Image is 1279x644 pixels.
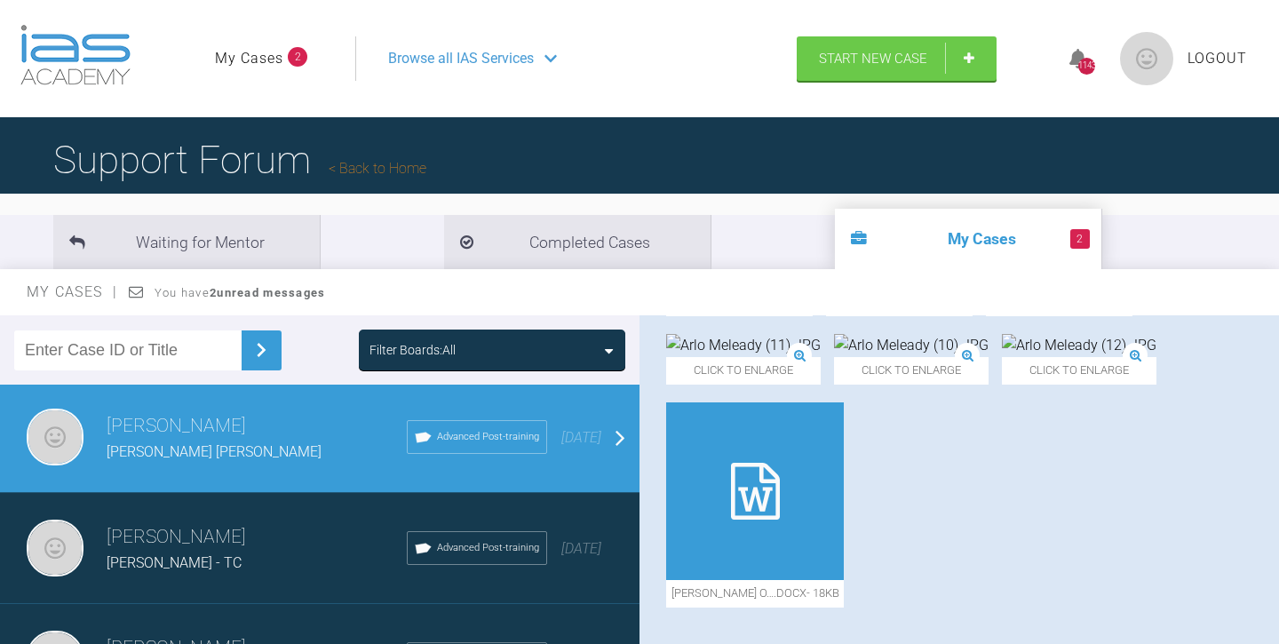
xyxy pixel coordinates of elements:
[388,47,534,70] span: Browse all IAS Services
[797,36,997,81] a: Start New Case
[561,429,601,446] span: [DATE]
[1188,47,1247,70] a: Logout
[247,336,275,364] img: chevronRight.28bd32b0.svg
[1070,229,1090,249] span: 2
[27,283,118,300] span: My Cases
[561,540,601,557] span: [DATE]
[288,47,307,67] span: 2
[27,409,83,465] img: Tom Crotty
[215,47,283,70] a: My Cases
[834,357,989,385] span: Click to enlarge
[107,522,407,553] h3: [PERSON_NAME]
[437,540,539,556] span: Advanced Post-training
[27,520,83,576] img: Tom Crotty
[1120,32,1173,85] img: profile.png
[1078,58,1095,75] div: 1143
[20,25,131,85] img: logo-light.3e3ef733.png
[834,334,989,357] img: Arlo Meleady (10).JPG
[1002,357,1156,385] span: Click to enlarge
[107,443,322,460] span: [PERSON_NAME] [PERSON_NAME]
[329,160,426,177] a: Back to Home
[437,429,539,445] span: Advanced Post-training
[819,51,927,67] span: Start New Case
[53,215,320,269] li: Waiting for Mentor
[53,129,426,191] h1: Support Forum
[666,334,821,357] img: Arlo Meleady (11).JPG
[1002,334,1156,357] img: Arlo Meleady (12).JPG
[155,286,326,299] span: You have
[444,215,711,269] li: Completed Cases
[210,286,325,299] strong: 2 unread messages
[369,340,456,360] div: Filter Boards: All
[107,554,242,571] span: [PERSON_NAME] - TC
[666,357,821,385] span: Click to enlarge
[835,209,1101,269] li: My Cases
[14,330,242,370] input: Enter Case ID or Title
[666,580,844,608] span: [PERSON_NAME] O….docx - 18KB
[107,411,407,441] h3: [PERSON_NAME]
